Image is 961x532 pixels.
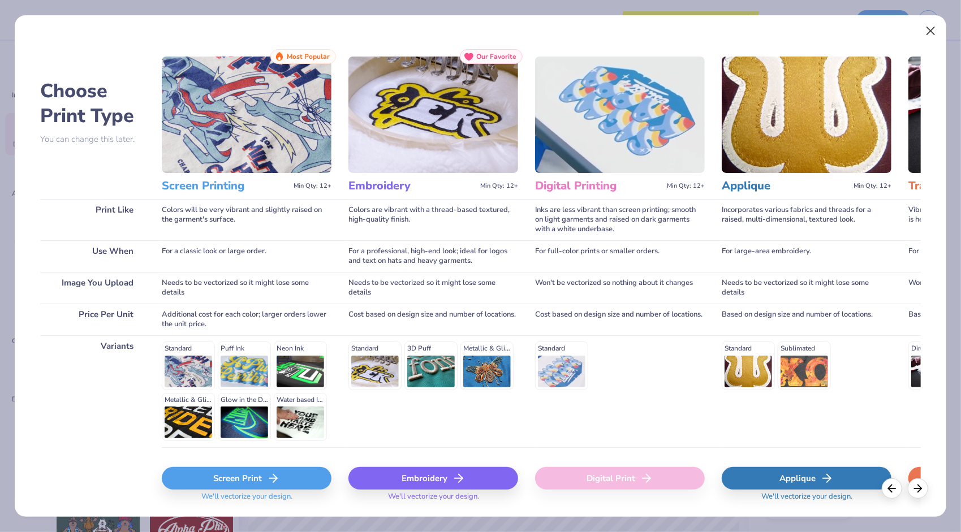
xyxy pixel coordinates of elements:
[197,492,297,508] span: We'll vectorize your design.
[348,304,518,335] div: Cost based on design size and number of locations.
[348,199,518,240] div: Colors are vibrant with a thread-based textured, high-quality finish.
[348,272,518,304] div: Needs to be vectorized so it might lose some details
[722,199,891,240] div: Incorporates various fabrics and threads for a raised, multi-dimensional, textured look.
[722,467,891,490] div: Applique
[535,467,705,490] div: Digital Print
[854,182,891,190] span: Min Qty: 12+
[722,57,891,173] img: Applique
[40,199,145,240] div: Print Like
[287,53,330,60] span: Most Popular
[162,240,331,272] div: For a classic look or large order.
[535,179,662,193] h3: Digital Printing
[162,272,331,304] div: Needs to be vectorized so it might lose some details
[294,182,331,190] span: Min Qty: 12+
[348,240,518,272] div: For a professional, high-end look; ideal for logos and text on hats and heavy garments.
[348,467,518,490] div: Embroidery
[348,179,476,193] h3: Embroidery
[162,467,331,490] div: Screen Print
[40,335,145,447] div: Variants
[722,272,891,304] div: Needs to be vectorized so it might lose some details
[40,135,145,144] p: You can change this later.
[535,304,705,335] div: Cost based on design size and number of locations.
[40,304,145,335] div: Price Per Unit
[667,182,705,190] span: Min Qty: 12+
[480,182,518,190] span: Min Qty: 12+
[535,272,705,304] div: Won't be vectorized so nothing about it changes
[535,199,705,240] div: Inks are less vibrant than screen printing; smooth on light garments and raised on dark garments ...
[476,53,516,60] span: Our Favorite
[162,199,331,240] div: Colors will be very vibrant and slightly raised on the garment's surface.
[40,240,145,272] div: Use When
[722,179,849,193] h3: Applique
[920,20,941,42] button: Close
[383,492,484,508] span: We'll vectorize your design.
[722,304,891,335] div: Based on design size and number of locations.
[535,57,705,173] img: Digital Printing
[162,179,289,193] h3: Screen Printing
[722,240,891,272] div: For large-area embroidery.
[162,57,331,173] img: Screen Printing
[348,57,518,173] img: Embroidery
[535,240,705,272] div: For full-color prints or smaller orders.
[757,492,857,508] span: We'll vectorize your design.
[40,272,145,304] div: Image You Upload
[162,304,331,335] div: Additional cost for each color; larger orders lower the unit price.
[40,79,145,128] h2: Choose Print Type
